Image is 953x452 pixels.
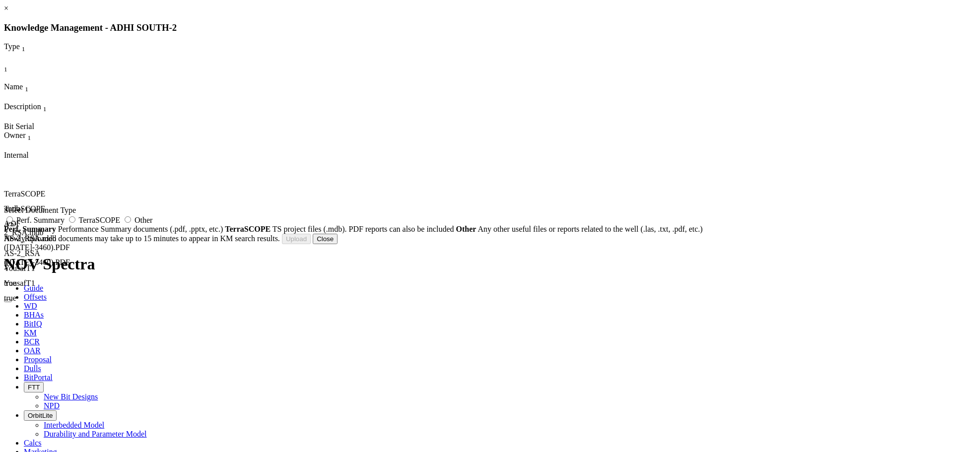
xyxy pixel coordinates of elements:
[4,151,29,159] span: Internal Only
[4,234,280,243] span: Newly uploaded documents may take up to 15 minutes to appear in KM search results.
[24,328,37,337] span: KM
[24,364,41,373] span: Dulls
[4,22,108,33] span: Knowledge Management -
[44,392,98,401] a: New Bit Designs
[24,293,47,301] span: Offsets
[4,54,54,63] div: Column Menu
[24,355,52,364] span: Proposal
[79,216,120,224] span: TerraSCOPE
[24,302,37,310] span: WD
[24,311,44,319] span: BHAs
[456,225,476,233] strong: Other
[24,284,43,292] span: Guide
[22,46,25,53] sub: 1
[24,373,53,382] span: BitPortal
[125,216,131,223] input: Other
[58,225,223,233] span: Performance Summary documents (.pdf, .pptx, etc.)
[4,279,59,288] div: YousafT1
[16,216,65,224] span: Perf. Summary
[28,384,40,391] span: FTT
[110,22,177,33] span: ADHI SOUTH-2
[69,216,75,223] input: TerraSCOPE
[24,337,40,346] span: BCR
[272,225,454,233] span: TS project files (.mdb). PDF reports can also be included
[4,42,54,62] div: Sort None
[4,206,76,214] span: Select Document Type
[4,142,59,151] div: Column Menu
[4,113,64,122] div: Column Menu
[4,4,8,12] a: ×
[225,225,271,233] strong: TerraSCOPE
[4,82,50,102] div: Sort None
[28,131,31,139] span: Sort None
[4,249,64,267] div: AS-2_RSA ([DATE]-3460).PDF
[24,320,42,328] span: BitIQ
[43,102,47,111] span: Sort None
[4,255,949,273] h1: NOV Spectra
[28,134,31,141] sub: 1
[4,73,29,82] div: Column Menu
[6,216,13,223] input: Perf. Summary
[28,412,53,419] span: OrbitLite
[4,294,39,303] div: true
[4,190,45,198] span: TerraSCOPE
[4,102,41,111] span: Description
[25,85,28,93] sub: 1
[313,234,338,244] button: Close
[4,42,20,51] span: Type
[4,131,59,151] div: Sort None
[4,63,7,71] span: Sort None
[4,131,26,139] span: Owner
[4,63,29,82] div: Sort None
[135,216,152,224] span: Other
[282,234,311,244] button: Upload
[43,105,47,113] sub: 1
[25,82,28,91] span: Sort None
[44,401,60,410] a: NPD
[4,82,50,93] div: Name Sort None
[4,122,34,130] span: Bit Serial
[44,421,104,429] a: Interbedded Model
[4,225,56,233] strong: Perf. Summary
[4,204,45,213] span: TerraSCOPE
[4,82,23,91] span: Name
[4,102,64,122] div: Sort None
[24,439,42,447] span: Calcs
[478,225,703,233] span: Any other useful files or reports related to the well (.las, .txt, .pdf, etc.)
[24,346,41,355] span: OAR
[4,102,64,113] div: Description Sort None
[22,42,25,51] span: Sort None
[4,63,29,73] div: Sort None
[44,430,147,438] a: Durability and Parameter Model
[4,42,54,53] div: Type Sort None
[4,131,59,142] div: Owner Sort None
[4,93,50,102] div: Column Menu
[4,65,7,73] sub: 1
